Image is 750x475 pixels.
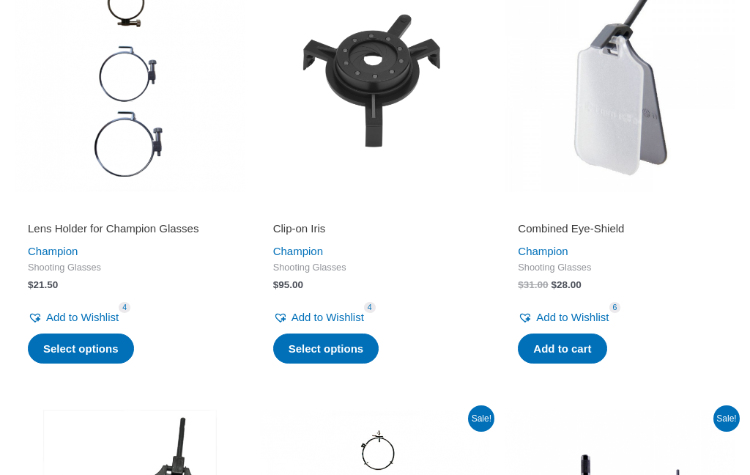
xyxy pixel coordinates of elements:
a: Select options for “Clip-on Iris” [273,334,379,364]
bdi: 28.00 [551,279,581,290]
a: Add to Wishlist [518,307,609,328]
span: $ [518,279,524,290]
span: Shooting Glasses [28,262,232,274]
h2: Clip-on Iris [273,221,478,236]
a: Champion [273,245,323,257]
span: $ [273,279,279,290]
h2: Lens Holder for Champion Glasses [28,221,232,236]
a: Add to cart: “Combined Eye-Shield” [518,334,606,364]
a: Lens Holder for Champion Glasses [28,221,232,241]
span: 4 [364,302,376,313]
span: 4 [119,302,130,313]
a: Select options for “Lens Holder for Champion Glasses” [28,334,134,364]
bdi: 31.00 [518,279,548,290]
a: Add to Wishlist [28,307,119,328]
span: Sale! [468,405,494,432]
span: 6 [609,302,621,313]
iframe: Customer reviews powered by Trustpilot [28,201,232,218]
a: Champion [518,245,568,257]
span: Sale! [713,405,740,432]
span: $ [551,279,557,290]
span: Add to Wishlist [536,311,609,323]
span: Shooting Glasses [273,262,478,274]
iframe: Customer reviews powered by Trustpilot [518,201,722,218]
span: Add to Wishlist [46,311,119,323]
a: Add to Wishlist [273,307,364,328]
h2: Combined Eye-Shield [518,221,722,236]
span: Shooting Glasses [518,262,722,274]
a: Clip-on Iris [273,221,478,241]
iframe: Customer reviews powered by Trustpilot [273,201,478,218]
span: Add to Wishlist [292,311,364,323]
bdi: 95.00 [273,279,303,290]
a: Champion [28,245,78,257]
a: Combined Eye-Shield [518,221,722,241]
bdi: 21.50 [28,279,58,290]
span: $ [28,279,34,290]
